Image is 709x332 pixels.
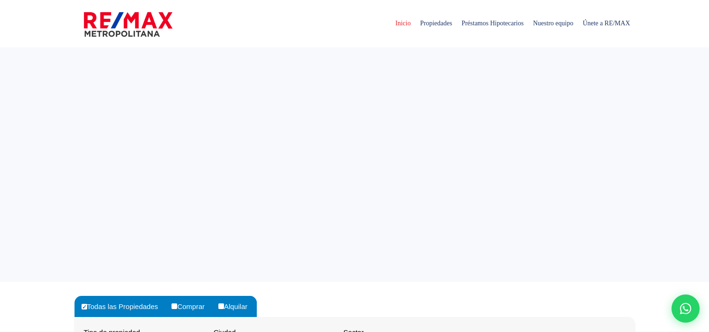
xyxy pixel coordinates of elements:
span: Inicio [391,9,416,38]
input: Comprar [172,303,177,309]
input: Alquilar [218,303,224,309]
label: Comprar [169,296,214,317]
img: remax-metropolitana-logo [84,10,172,38]
span: Préstamos Hipotecarios [457,9,529,38]
span: Propiedades [415,9,456,38]
span: Únete a RE/MAX [578,9,634,38]
label: Todas las Propiedades [79,296,168,317]
label: Alquilar [216,296,257,317]
input: Todas las Propiedades [82,304,87,309]
span: Nuestro equipo [528,9,578,38]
